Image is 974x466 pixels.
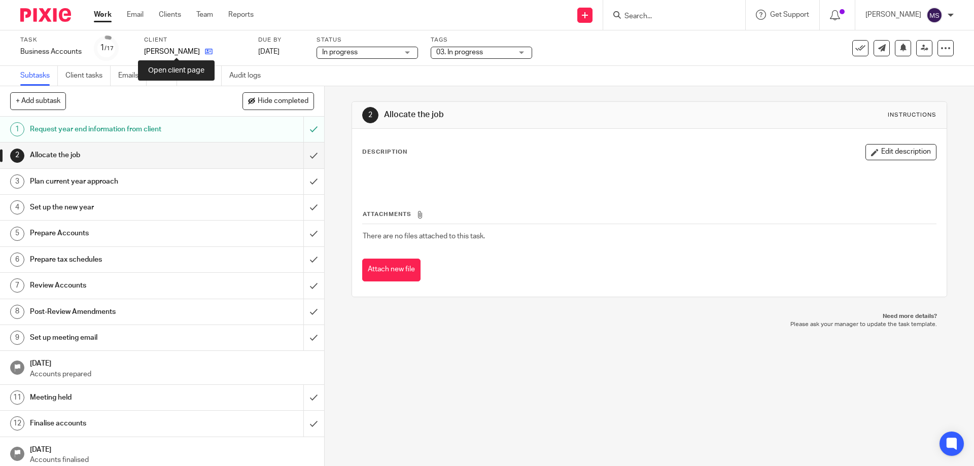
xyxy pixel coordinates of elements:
[384,110,671,120] h1: Allocate the job
[229,66,268,86] a: Audit logs
[154,66,177,86] a: Files
[144,47,200,57] p: [PERSON_NAME]
[30,174,205,189] h1: Plan current year approach
[30,122,205,137] h1: Request year end information from client
[30,226,205,241] h1: Prepare Accounts
[30,148,205,163] h1: Allocate the job
[30,200,205,215] h1: Set up the new year
[196,10,213,20] a: Team
[30,442,314,455] h1: [DATE]
[362,320,936,329] p: Please ask your manager to update the task template.
[105,46,114,51] small: /17
[258,48,280,55] span: [DATE]
[30,252,205,267] h1: Prepare tax schedules
[363,211,411,217] span: Attachments
[10,122,24,136] div: 1
[362,148,407,156] p: Description
[20,8,71,22] img: Pixie
[362,107,378,123] div: 2
[10,331,24,345] div: 9
[30,356,314,369] h1: [DATE]
[159,10,181,20] a: Clients
[865,144,936,160] button: Edit description
[185,66,222,86] a: Notes (0)
[10,200,24,214] div: 4
[888,111,936,119] div: Instructions
[228,10,254,20] a: Reports
[623,12,715,21] input: Search
[10,174,24,189] div: 3
[242,92,314,110] button: Hide completed
[362,259,421,281] button: Attach new file
[30,390,205,405] h1: Meeting held
[144,36,246,44] label: Client
[10,416,24,431] div: 12
[926,7,943,23] img: svg%3E
[10,92,66,110] button: + Add subtask
[65,66,111,86] a: Client tasks
[30,278,205,293] h1: Review Accounts
[258,97,308,105] span: Hide completed
[30,455,314,465] p: Accounts finalised
[362,312,936,320] p: Need more details?
[322,49,358,56] span: In progress
[20,36,82,44] label: Task
[10,390,24,405] div: 11
[10,278,24,293] div: 7
[10,253,24,267] div: 6
[30,304,205,319] h1: Post-Review Amendments
[431,36,532,44] label: Tags
[258,36,304,44] label: Due by
[10,149,24,163] div: 2
[10,305,24,319] div: 8
[436,49,483,56] span: 03. In progress
[30,330,205,345] h1: Set up meeting email
[363,233,485,240] span: There are no files attached to this task.
[100,42,114,54] div: 1
[30,369,314,379] p: Accounts prepared
[30,416,205,431] h1: Finalise accounts
[20,47,82,57] div: Business Accounts
[94,10,112,20] a: Work
[20,66,58,86] a: Subtasks
[317,36,418,44] label: Status
[127,10,144,20] a: Email
[865,10,921,20] p: [PERSON_NAME]
[118,66,147,86] a: Emails
[10,227,24,241] div: 5
[770,11,809,18] span: Get Support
